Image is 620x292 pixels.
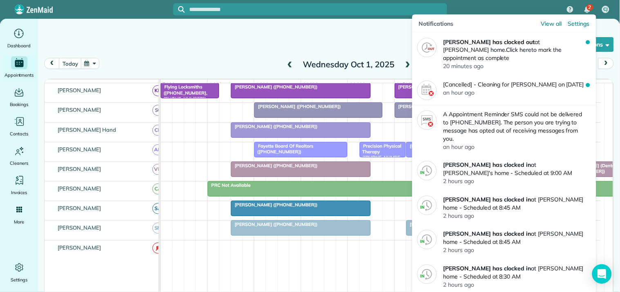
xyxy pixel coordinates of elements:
p: [Cancelled] - Cleaning for [PERSON_NAME] on [DATE] [443,80,586,88]
span: [PERSON_NAME] ([PHONE_NUMBER]) [231,84,318,90]
button: today [59,58,81,69]
a: Settings [568,20,590,28]
div: Open Intercom Messenger [592,264,612,284]
span: KD [152,85,163,96]
em: Click here [506,46,532,54]
h2: Wednesday Oct 1, 2025 [298,60,400,69]
span: Appointments [4,71,34,79]
span: [PERSON_NAME] [56,244,103,251]
span: CA [152,184,163,195]
span: Flying Locksmiths ([PHONE_NUMBER], [PHONE_NUMBER]) [160,84,207,102]
span: 12pm [395,81,412,88]
a: [PERSON_NAME] has clocked inat [PERSON_NAME]'s home - Scheduled at 9:00 AM2 hours ago [412,156,596,191]
a: [PERSON_NAME] has clocked inat [PERSON_NAME] home - Scheduled at 8:45 AM2 hours ago [412,225,596,260]
span: Invoices [11,188,27,197]
span: Notifications [419,20,454,28]
span: 2 hours ago [443,212,475,219]
span: [PERSON_NAME] [56,185,103,192]
span: SM [152,223,163,234]
strong: [PERSON_NAME] has clocked in [443,161,531,169]
span: 10am [301,81,320,88]
span: [PERSON_NAME] [56,166,103,172]
span: PRC Not Available [207,182,251,188]
span: AM [152,144,163,155]
span: Fayette Board Of Realtors ([PHONE_NUMBER]) [254,143,313,155]
span: [PERSON_NAME] ([PHONE_NUMBER]) [231,163,318,168]
span: CH [152,125,163,136]
a: Invoices [3,174,35,197]
span: 2 hours ago [443,247,475,254]
a: [PERSON_NAME] has clocked inat [PERSON_NAME] home - Scheduled at 8:45 AM2 hours ago [412,190,596,225]
button: prev [44,58,60,69]
span: an hour ago [443,143,475,150]
span: [PERSON_NAME] [56,224,103,231]
a: Appointments [3,56,35,79]
span: 7am [161,81,176,88]
span: Contacts [10,130,28,138]
p: at [PERSON_NAME] home - Scheduled at 8:45 AM [443,195,586,212]
a: Bookings [3,86,35,108]
span: SC [152,105,163,116]
button: Focus search [173,6,185,13]
a: Dashboard [3,27,35,50]
span: 11am [348,81,366,88]
span: Dashboard [7,42,31,50]
span: SA [152,203,163,214]
span: Settings [11,276,28,284]
a: [PERSON_NAME] has clocked outat [PERSON_NAME] home.Click hereto mark the appointment as complete2... [412,33,596,76]
span: 8am [208,81,223,88]
span: [PERSON_NAME] [56,87,103,93]
span: an hour ago [443,89,475,96]
div: 2 unread notifications [579,1,596,19]
p: A Appointment Reminder SMS could not be delivered to [PHONE_NUMBER]. The person you are trying to... [443,110,586,143]
span: 2 hours ago [443,281,475,288]
svg: Focus search [178,6,185,13]
span: 9am [254,81,269,88]
span: 2 [589,4,591,11]
a: Cleaners [3,144,35,167]
span: [PERSON_NAME] ([PHONE_NUMBER]) [254,104,341,109]
span: VM [152,164,163,175]
strong: [PERSON_NAME] has clocked in [443,265,531,272]
span: 2 hours ago [443,178,475,185]
span: [PERSON_NAME] [56,205,103,211]
strong: [PERSON_NAME] has clocked in [443,196,531,203]
span: Precision Physical Therapy ([PHONE_NUMBER]) [359,143,401,166]
span: [PERSON_NAME] [56,146,103,153]
span: [PERSON_NAME] ([PHONE_NUMBER]) [231,124,318,129]
a: Settings [3,261,35,284]
span: Cleaners [10,159,28,167]
button: next [598,58,614,69]
span: [PERSON_NAME] ([PHONE_NUMBER]) [231,221,318,227]
span: CJ [604,6,608,13]
span: 20 minutes ago [443,63,483,70]
span: [PERSON_NAME] ([PHONE_NUMBER]) [231,202,318,208]
span: Bookings [10,100,29,108]
span: More [14,218,24,226]
strong: [PERSON_NAME] has clocked out [443,38,535,46]
span: [PERSON_NAME] [56,106,103,113]
a: Contacts [3,115,35,138]
span: [PERSON_NAME] Hand [56,126,118,133]
p: at [PERSON_NAME] home - Scheduled at 8:45 AM [443,230,586,246]
a: A Appointment Reminder SMS could not be delivered to [PHONE_NUMBER]. The person you are trying to... [412,105,596,156]
strong: [PERSON_NAME] has clocked in [443,230,531,238]
p: at [PERSON_NAME]'s home - Scheduled at 9:00 AM [443,161,586,177]
a: View all [541,20,562,28]
p: at [PERSON_NAME] home - Scheduled at 8:30 AM [443,264,586,281]
span: JP [152,243,163,254]
p: at [PERSON_NAME] home. to mark the appointment as complete [443,38,586,62]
